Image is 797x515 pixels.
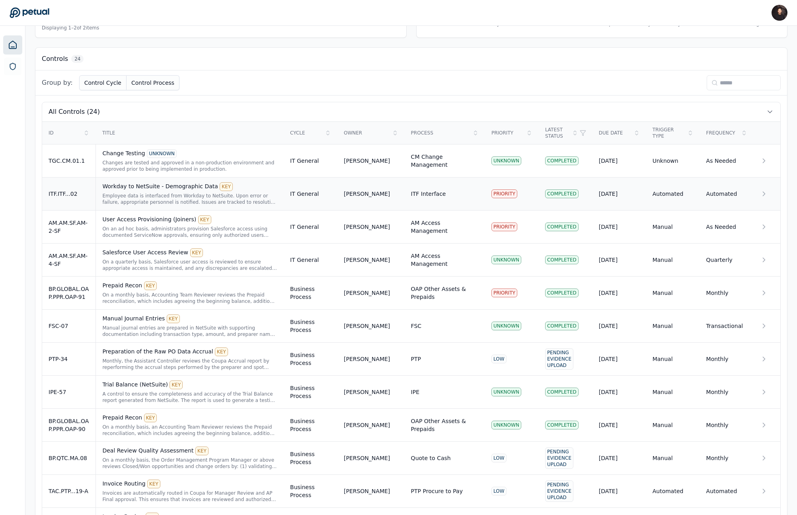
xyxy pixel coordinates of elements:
div: Completed [545,189,579,198]
span: Displaying 1– 2 of 2 items [42,25,99,31]
td: IT General [284,144,337,178]
div: Completed [545,256,579,264]
div: Manual journal entries are prepared in NetSuite with supporting documentation including transacti... [102,325,277,337]
div: UNKNOWN [491,388,521,396]
div: [PERSON_NAME] [344,256,390,264]
div: [PERSON_NAME] [344,289,390,297]
td: Manual [646,310,700,343]
div: KEY [167,314,180,323]
div: UNKNOWN [147,149,177,158]
div: ITF Interface [411,190,446,198]
tspan: Feb [533,21,542,27]
div: Workday to NetSuite - Demographic Data [102,182,277,191]
a: Dashboard [3,35,22,55]
div: Latest Status [545,127,586,139]
div: [DATE] [599,223,640,231]
div: KEY [170,380,183,389]
div: Completed [545,156,579,165]
div: Invoice Routing [102,480,277,488]
div: Preparation of the Raw PO Data Accrual [102,347,277,356]
td: Monthly [700,409,754,442]
div: IPE [411,388,419,396]
div: Pending Evidence Upload [545,480,573,502]
tspan: May [641,21,651,27]
div: KEY [195,447,209,455]
td: Business Process [284,409,337,442]
div: On a quarterly basis, Salesforce user access is reviewed to ensure appropriate access is maintain... [102,259,277,271]
td: Manual [646,343,700,376]
div: Completed [545,421,579,429]
div: UNKNOWN [491,256,521,264]
div: BP.QTC.MA.08 [49,454,89,462]
span: All Controls (24) [49,107,100,117]
div: Employee data is interfaced from Workday to NetSuite. Upon error or failure, appropriate personne... [102,193,277,205]
div: [DATE] [599,388,640,396]
a: Go to Dashboard [10,7,49,18]
div: [DATE] [599,487,640,495]
div: Completed [545,222,579,231]
div: Deal Review Quality Assessment [102,447,277,455]
div: Frequency [706,130,747,136]
td: Monthly [700,343,754,376]
div: Owner [344,130,398,136]
div: PTP Procure to Pay [411,487,463,495]
td: IT General [284,244,337,277]
div: On a monthly basis, the Order Management Program Manager or above reviews Closed/Won opportunitie... [102,457,277,470]
div: A control to ensure the completeness and accuracy of the Trial Balance report generated from NetS... [102,391,277,404]
div: [PERSON_NAME] [344,487,390,495]
button: Control Process [127,75,179,90]
div: AM Access Management [411,252,479,268]
div: FSC-07 [49,322,89,330]
div: Trigger Type [653,127,694,139]
div: [PERSON_NAME] [344,223,390,231]
div: [DATE] [599,355,640,363]
div: UNKNOWN [491,421,521,429]
div: UNKNOWN [491,322,521,330]
div: User Access Provisioning (Joiners) [102,215,277,224]
div: AM.AM.SF.AM-2-SF [49,219,89,235]
div: Title [102,130,277,136]
div: Completed [545,289,579,297]
div: KEY [220,182,233,191]
div: [DATE] [599,289,640,297]
div: Pending Evidence Upload [545,348,573,370]
div: Trial Balance (NetSuite) [102,380,277,389]
div: Process [411,130,479,136]
div: Salesforce User Access Review [102,248,277,257]
div: ID [49,130,90,136]
div: On an ad hoc basis, administrators provision Salesforce access using documented ServiceNow approv... [102,226,277,238]
div: PRIORITY [491,189,517,198]
div: Priority [491,130,532,136]
div: [DATE] [599,190,640,198]
div: KEY [198,215,211,224]
div: KEY [144,281,157,290]
div: TGC.CM.01.1 [49,157,89,165]
div: OAP Other Assets & Prepaids [411,285,479,301]
div: [DATE] [599,421,640,429]
div: [DATE] [599,454,640,462]
tspan: Dec [460,21,469,27]
div: Pending Evidence Upload [545,447,573,469]
div: [PERSON_NAME] [344,322,390,330]
td: Monthly [700,277,754,310]
td: Manual [646,277,700,310]
div: Completed [545,322,579,330]
td: Business Process [284,376,337,409]
tspan: Jan [497,21,505,27]
div: Change Testing [102,149,277,158]
div: OAP Other Assets & Prepaids [411,417,479,433]
td: Transactional [700,310,754,343]
div: KEY [147,480,160,488]
tspan: [DATE] [710,21,727,27]
img: James Lee [772,5,787,21]
tspan: Jun [678,21,686,27]
div: Prepaid Recon [102,281,277,290]
span: 24 [71,55,84,63]
div: IPE-57 [49,388,89,396]
div: AM Access Management [411,219,479,235]
td: Manual [646,409,700,442]
div: Quote to Cash [411,454,451,462]
div: KEY [190,248,203,257]
button: Control Cycle [79,75,127,90]
tspan: Mar [569,21,578,27]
